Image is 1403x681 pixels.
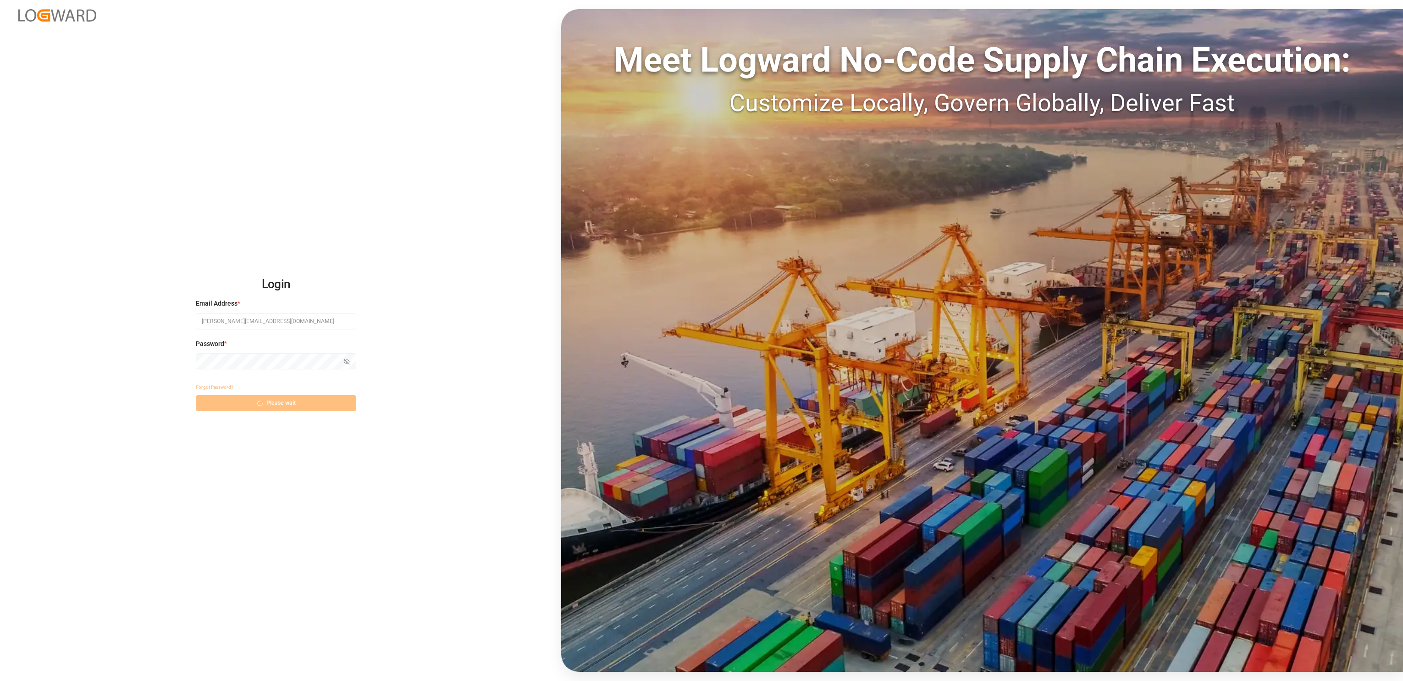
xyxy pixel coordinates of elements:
[196,339,224,349] span: Password
[18,9,96,22] img: Logward_new_orange.png
[196,299,238,308] span: Email Address
[561,34,1403,85] div: Meet Logward No-Code Supply Chain Execution:
[561,85,1403,121] div: Customize Locally, Govern Globally, Deliver Fast
[196,313,356,329] input: Enter your email
[196,270,356,299] h2: Login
